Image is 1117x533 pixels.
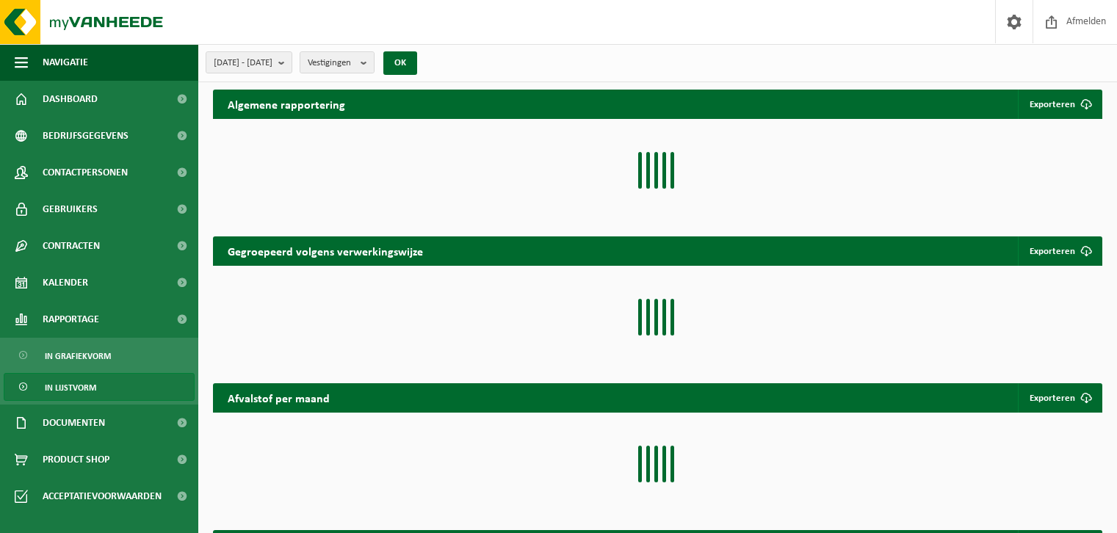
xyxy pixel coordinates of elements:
[213,383,344,412] h2: Afvalstof per maand
[43,228,100,264] span: Contracten
[43,154,128,191] span: Contactpersonen
[43,478,162,515] span: Acceptatievoorwaarden
[1018,383,1101,413] a: Exporteren
[1018,236,1101,266] a: Exporteren
[213,236,438,265] h2: Gegroepeerd volgens verwerkingswijze
[43,301,99,338] span: Rapportage
[4,341,195,369] a: In grafiekvorm
[45,342,111,370] span: In grafiekvorm
[43,44,88,81] span: Navigatie
[4,373,195,401] a: In lijstvorm
[308,52,355,74] span: Vestigingen
[214,52,272,74] span: [DATE] - [DATE]
[43,191,98,228] span: Gebruikers
[43,81,98,117] span: Dashboard
[206,51,292,73] button: [DATE] - [DATE]
[43,117,129,154] span: Bedrijfsgegevens
[1018,90,1101,119] button: Exporteren
[43,264,88,301] span: Kalender
[383,51,417,75] button: OK
[45,374,96,402] span: In lijstvorm
[43,405,105,441] span: Documenten
[300,51,375,73] button: Vestigingen
[213,90,360,119] h2: Algemene rapportering
[43,441,109,478] span: Product Shop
